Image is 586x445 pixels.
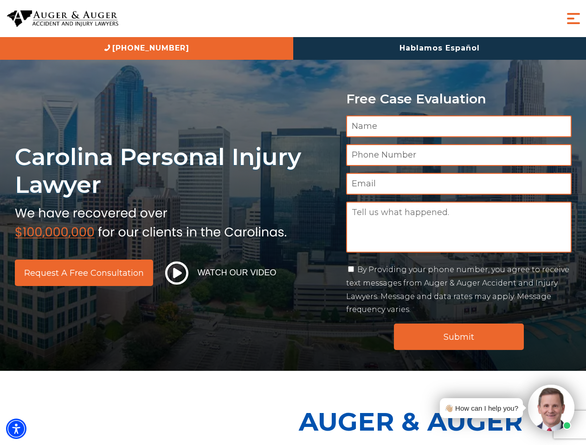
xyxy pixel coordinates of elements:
[564,9,583,28] button: Menu
[346,144,572,166] input: Phone Number
[24,269,144,277] span: Request a Free Consultation
[15,203,287,239] img: sub text
[299,399,581,445] p: Auger & Auger
[15,260,153,286] a: Request a Free Consultation
[394,324,524,350] input: Submit
[346,265,569,314] label: By Providing your phone number, you agree to receive text messages from Auger & Auger Accident an...
[346,92,572,106] p: Free Case Evaluation
[7,10,118,27] img: Auger & Auger Accident and Injury Lawyers Logo
[162,261,279,285] button: Watch Our Video
[6,419,26,439] div: Accessibility Menu
[346,115,572,137] input: Name
[346,173,572,195] input: Email
[528,385,574,431] img: Intaker widget Avatar
[444,402,518,414] div: 👋🏼 How can I help you?
[15,143,335,199] h1: Carolina Personal Injury Lawyer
